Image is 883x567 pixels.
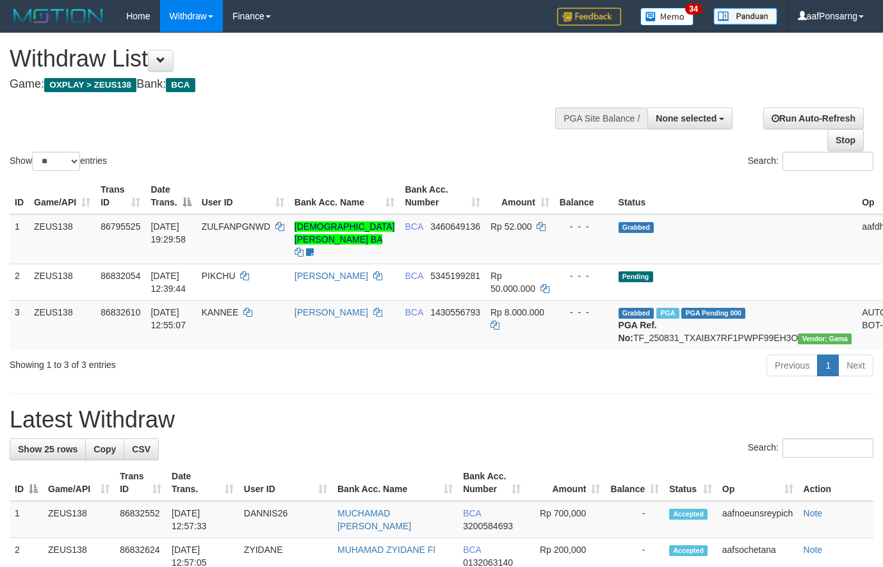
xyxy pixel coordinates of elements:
[526,501,605,538] td: Rp 700,000
[101,271,140,281] span: 86832054
[613,178,857,214] th: Status
[782,152,873,171] input: Search:
[557,8,621,26] img: Feedback.jpg
[664,465,717,501] th: Status: activate to sort column ascending
[10,46,576,72] h1: Withdraw List
[239,501,332,538] td: DANNIS26
[640,8,694,26] img: Button%20Memo.svg
[150,307,186,330] span: [DATE] 12:55:07
[115,501,166,538] td: 86832552
[10,6,107,26] img: MOTION_logo.png
[656,308,679,319] span: Marked by aafnoeunsreypich
[202,271,236,281] span: PIKCHU
[43,501,115,538] td: ZEUS138
[10,300,29,349] td: 3
[685,3,702,15] span: 34
[717,501,798,538] td: aafnoeunsreypich
[681,308,745,319] span: PGA Pending
[85,438,124,460] a: Copy
[18,444,77,454] span: Show 25 rows
[115,465,166,501] th: Trans ID: activate to sort column ascending
[32,152,80,171] select: Showentries
[29,214,95,264] td: ZEUS138
[405,307,423,317] span: BCA
[490,307,544,317] span: Rp 8.000.000
[526,465,605,501] th: Amount: activate to sort column ascending
[669,545,708,556] span: Accepted
[337,545,435,555] a: MUHAMAD ZYIDANE FI
[804,508,823,518] a: Note
[10,407,873,433] h1: Latest Withdraw
[29,264,95,300] td: ZEUS138
[430,271,480,281] span: Copy 5345199281 to clipboard
[605,501,664,538] td: -
[101,307,140,317] span: 86832610
[150,271,186,294] span: [DATE] 12:39:44
[605,465,664,501] th: Balance: activate to sort column ascending
[748,152,873,171] label: Search:
[463,545,481,555] span: BCA
[10,465,43,501] th: ID: activate to sort column descending
[405,221,423,232] span: BCA
[555,108,647,129] div: PGA Site Balance /
[458,465,526,501] th: Bank Acc. Number: activate to sort column ascending
[93,444,116,454] span: Copy
[44,78,136,92] span: OXPLAY > ZEUS138
[289,178,400,214] th: Bank Acc. Name: activate to sort column ascending
[485,178,555,214] th: Amount: activate to sort column ascending
[166,78,195,92] span: BCA
[748,438,873,458] label: Search:
[43,465,115,501] th: Game/API: activate to sort column ascending
[766,355,818,376] a: Previous
[817,355,839,376] a: 1
[619,271,653,282] span: Pending
[10,152,107,171] label: Show entries
[782,438,873,458] input: Search:
[295,307,368,317] a: [PERSON_NAME]
[145,178,196,214] th: Date Trans.: activate to sort column descending
[430,221,480,232] span: Copy 3460649136 to clipboard
[713,8,777,25] img: panduan.png
[560,220,608,233] div: - - -
[295,271,368,281] a: [PERSON_NAME]
[101,221,140,232] span: 86795525
[95,178,145,214] th: Trans ID: activate to sort column ascending
[295,221,395,244] a: [DEMOGRAPHIC_DATA][PERSON_NAME] BA
[430,307,480,317] span: Copy 1430556793 to clipboard
[10,264,29,300] td: 2
[613,300,857,349] td: TF_250831_TXAIBX7RF1PWPF99EH3O
[124,438,159,460] a: CSV
[166,465,239,501] th: Date Trans.: activate to sort column ascending
[619,222,654,233] span: Grabbed
[10,178,29,214] th: ID
[838,355,873,376] a: Next
[132,444,150,454] span: CSV
[647,108,733,129] button: None selected
[656,113,717,124] span: None selected
[29,178,95,214] th: Game/API: activate to sort column ascending
[150,221,186,244] span: [DATE] 19:29:58
[827,129,864,151] a: Stop
[166,501,239,538] td: [DATE] 12:57:33
[555,178,613,214] th: Balance
[239,465,332,501] th: User ID: activate to sort column ascending
[10,214,29,264] td: 1
[10,438,86,460] a: Show 25 rows
[10,78,576,91] h4: Game: Bank:
[463,521,513,531] span: Copy 3200584693 to clipboard
[29,300,95,349] td: ZEUS138
[804,545,823,555] a: Note
[337,508,411,531] a: MUCHAMAD [PERSON_NAME]
[202,221,270,232] span: ZULFANPGNWD
[560,269,608,282] div: - - -
[798,333,852,344] span: Vendor URL: https://trx31.1velocity.biz
[202,307,239,317] span: KANNEE
[405,271,423,281] span: BCA
[197,178,289,214] th: User ID: activate to sort column ascending
[10,501,43,538] td: 1
[717,465,798,501] th: Op: activate to sort column ascending
[619,308,654,319] span: Grabbed
[490,221,532,232] span: Rp 52.000
[669,509,708,520] span: Accepted
[560,306,608,319] div: - - -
